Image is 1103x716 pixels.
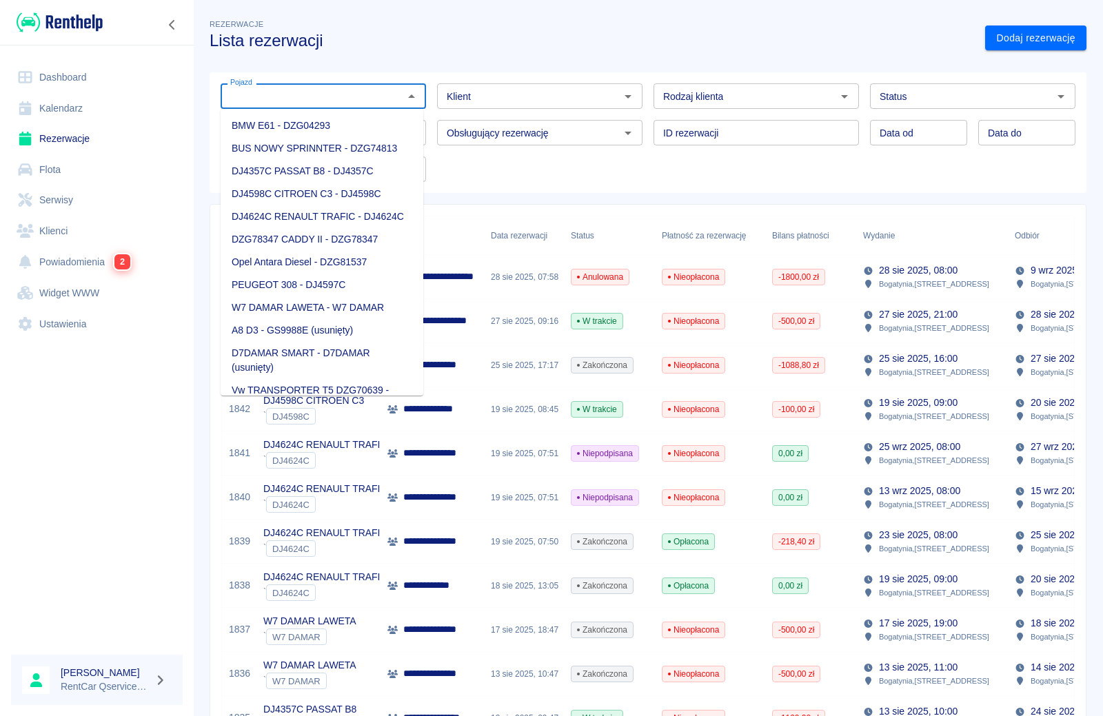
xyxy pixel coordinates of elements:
p: 28 sie 2025, 08:00 [879,263,958,278]
div: 17 sie 2025, 18:47 [484,608,564,652]
p: Bogatynia , [STREET_ADDRESS] [879,675,989,687]
div: Klient [381,216,484,255]
span: Niepodpisana [571,491,638,504]
span: -500,00 zł [773,315,820,327]
p: W7 DAMAR LAWETA [263,658,356,673]
div: Płatność za rezerwację [655,216,765,255]
li: BMW E61 - DZG04293 [221,114,423,137]
div: Odbiór [1015,216,1040,255]
a: Dashboard [11,62,183,93]
p: DJ4624C RENAULT TRAFIC [263,570,387,584]
span: Zakończona [571,668,633,680]
span: -100,00 zł [773,403,820,416]
span: Nieopłacona [662,447,725,460]
p: Bogatynia , [STREET_ADDRESS] [879,542,989,555]
a: Ustawienia [11,309,183,340]
span: 0,00 zł [773,491,808,504]
a: Powiadomienia2 [11,246,183,278]
span: Nieopłacona [662,315,725,327]
p: 25 wrz 2025, 08:00 [879,440,960,454]
button: Otwórz [1051,87,1071,106]
button: Zamknij [402,87,421,106]
span: Nieopłacona [662,491,725,504]
div: 19 sie 2025, 07:51 [484,431,564,475]
span: Zakończona [571,359,633,371]
li: D7DAMAR SMART - D7DAMAR (usunięty) [221,342,423,379]
a: Kalendarz [11,93,183,124]
span: Anulowana [571,271,629,283]
span: -1088,80 zł [773,359,824,371]
span: Nieopłacona [662,624,725,636]
button: Zwiń nawigację [162,16,183,34]
div: Status [564,216,655,255]
div: Bilans płatności [765,216,856,255]
span: -218,40 zł [773,535,820,548]
a: Renthelp logo [11,11,103,34]
li: Vw TRANSPORTER T5 DZG70639 - DZG70639 (usunięty) [221,379,423,416]
input: DD.MM.YYYY [870,120,967,145]
span: DJ4598C [267,411,315,422]
span: DJ4624C [267,500,315,510]
img: Renthelp logo [17,11,103,34]
a: Widget WWW [11,278,183,309]
p: 13 wrz 2025, 08:00 [879,484,960,498]
a: Rezerwacje [11,123,183,154]
p: Bogatynia , [STREET_ADDRESS] [879,366,989,378]
span: Nieopłacona [662,668,725,680]
li: DJ4624C RENAULT TRAFIC - DJ4624C [221,205,423,228]
span: Opłacona [662,535,714,548]
a: Dodaj rezerwację [985,25,1086,51]
p: W7 DAMAR LAWETA [263,614,356,628]
input: DD.MM.YYYY [978,120,1075,145]
li: W7 DAMAR LAWETA - W7 DAMAR [221,296,423,319]
p: 19 sie 2025, 09:00 [879,396,958,410]
span: W7 DAMAR [267,632,326,642]
div: ` [263,540,387,557]
div: 28 sie 2025, 07:58 [484,255,564,299]
div: 19 sie 2025, 07:50 [484,520,564,564]
li: DJ4598C CITROEN C3 - DJ4598C [221,183,423,205]
h3: Lista rezerwacji [210,31,974,50]
li: A8 D3 - GS9988E (usunięty) [221,319,423,342]
span: W trakcie [571,315,623,327]
p: 17 sie 2025, 19:00 [879,616,958,631]
span: Nieopłacona [662,271,725,283]
span: W7 DAMAR [267,676,326,686]
span: Zakończona [571,624,633,636]
div: Wydanie [863,216,895,255]
p: 13 sie 2025, 11:00 [879,660,958,675]
a: 1836 [229,666,250,681]
a: Flota [11,154,183,185]
div: ` [263,584,387,601]
p: Bogatynia , [STREET_ADDRESS] [879,278,989,290]
span: DJ4624C [267,544,315,554]
li: PEUGEOT 308 - DJ4597C [221,274,423,296]
label: Pojazd [230,77,252,88]
a: Klienci [11,216,183,247]
a: 1840 [229,490,250,504]
span: Rezerwacje [210,20,263,28]
div: Bilans płatności [772,216,829,255]
p: Bogatynia , [STREET_ADDRESS] [879,454,989,467]
div: Wydanie [856,216,1008,255]
div: 19 sie 2025, 07:51 [484,475,564,520]
li: Opel Antara Diesel - DZG81537 [221,251,423,274]
span: W trakcie [571,403,623,416]
span: -1800,00 zł [773,271,824,283]
p: 25 sie 2025, 16:00 [879,351,958,366]
span: DJ4624C [267,456,315,466]
span: Niepodpisana [571,447,638,460]
h6: [PERSON_NAME] [61,666,149,679]
div: ` [263,452,387,469]
span: Zakończona [571,580,633,592]
div: 27 sie 2025, 09:16 [484,299,564,343]
span: -500,00 zł [773,668,820,680]
div: ` [263,408,364,425]
div: Status [571,216,594,255]
li: BUS NOWY SPRINNTER - DZG74813 [221,137,423,160]
a: 1842 [229,402,250,416]
span: Opłacona [662,580,714,592]
span: Nieopłacona [662,359,725,371]
p: Bogatynia , [STREET_ADDRESS] [879,322,989,334]
a: 1841 [229,446,250,460]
